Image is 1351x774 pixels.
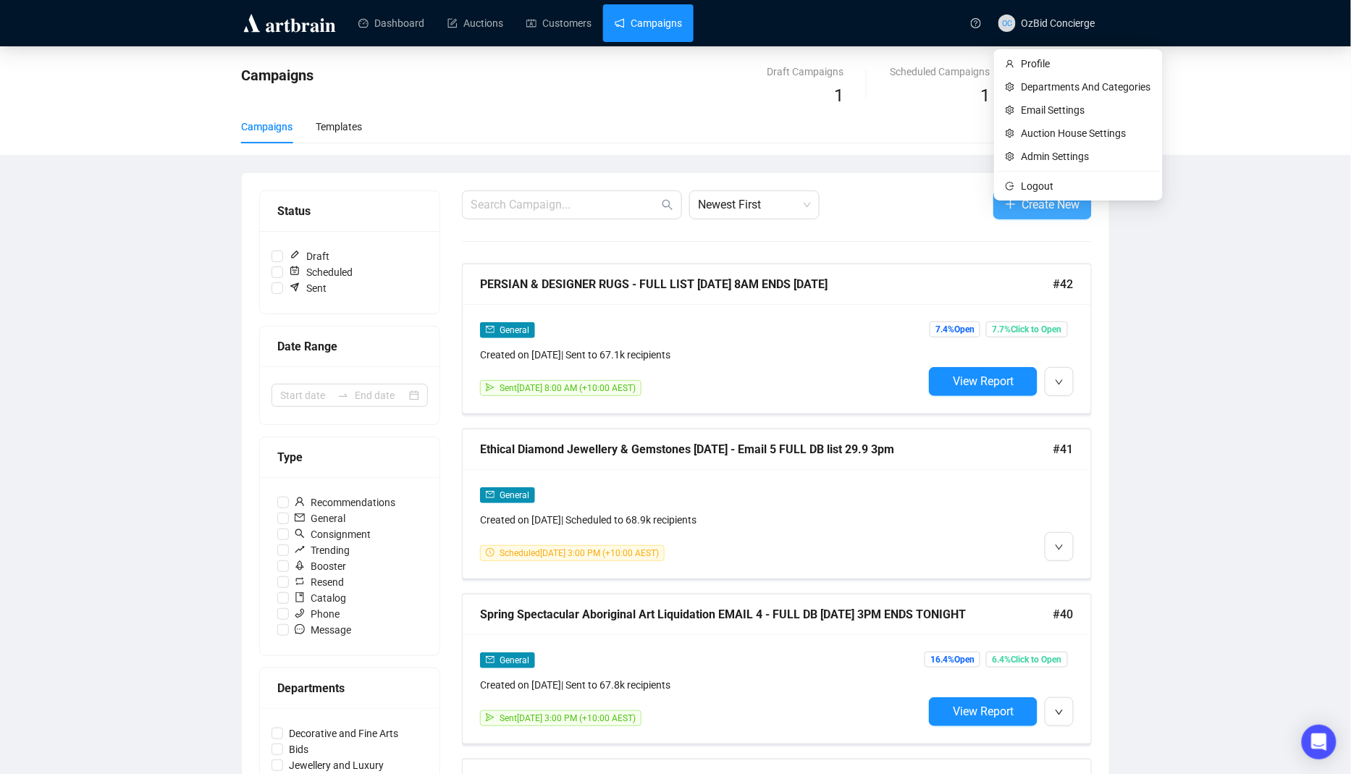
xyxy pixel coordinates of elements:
[289,574,350,590] span: Resend
[295,544,305,555] span: rise
[480,605,1053,623] div: Spring Spectacular Aboriginal Art Liquidation EMAIL 4 - FULL DB [DATE] 3PM ENDS TONIGHT
[486,655,494,664] span: mail
[925,652,980,668] span: 16.4% Open
[480,347,923,363] div: Created on [DATE] | Sent to 67.1k recipients
[1002,17,1012,29] span: OC
[241,119,292,135] div: Campaigns
[289,495,401,510] span: Recommendations
[698,191,811,219] span: Newest First
[929,697,1038,726] button: View Report
[462,594,1092,744] a: Spring Spectacular Aboriginal Art Liquidation EMAIL 4 - FULL DB [DATE] 3PM ENDS TONIGHT#40mailGen...
[662,199,673,211] span: search
[283,264,358,280] span: Scheduled
[316,119,362,135] div: Templates
[1053,605,1074,623] span: #40
[1055,543,1064,552] span: down
[295,497,305,507] span: user
[500,325,529,335] span: General
[986,652,1068,668] span: 6.4% Click to Open
[358,4,424,42] a: Dashboard
[295,592,305,602] span: book
[295,608,305,618] span: phone
[241,67,313,84] span: Campaigns
[526,4,592,42] a: Customers
[277,337,422,356] div: Date Range
[289,606,345,622] span: Phone
[986,321,1068,337] span: 7.7% Click to Open
[486,325,494,334] span: mail
[953,374,1014,388] span: View Report
[971,18,981,28] span: question-circle
[480,275,1053,293] div: PERSIAN & DESIGNER RUGS - FULL LIST [DATE] 8AM ENDS [DATE]
[1022,195,1080,214] span: Create New
[283,725,404,741] span: Decorative and Fine Arts
[295,624,305,634] span: message
[295,529,305,539] span: search
[447,4,503,42] a: Auctions
[500,655,529,665] span: General
[289,622,357,638] span: Message
[486,548,494,557] span: clock-circle
[277,202,422,220] div: Status
[277,679,422,697] div: Departments
[283,757,390,773] span: Jewellery and Luxury
[283,248,335,264] span: Draft
[283,741,314,757] span: Bids
[462,264,1092,414] a: PERSIAN & DESIGNER RUGS - FULL LIST [DATE] 8AM ENDS [DATE]#42mailGeneralCreated on [DATE]| Sent t...
[289,558,352,574] span: Booster
[486,713,494,722] span: send
[1055,708,1064,717] span: down
[500,548,659,558] span: Scheduled [DATE] 3:00 PM (+10:00 AEST)
[615,4,682,42] a: Campaigns
[930,321,980,337] span: 7.4% Open
[289,510,351,526] span: General
[486,490,494,499] span: mail
[500,713,636,723] span: Sent [DATE] 3:00 PM (+10:00 AEST)
[295,576,305,586] span: retweet
[1053,440,1074,458] span: #41
[337,390,349,401] span: swap-right
[1036,64,1110,80] div: Sent Campaigns
[1005,198,1017,210] span: plus
[929,367,1038,396] button: View Report
[1053,275,1074,293] span: #42
[471,196,659,214] input: Search Campaign...
[980,85,990,106] span: 1
[953,704,1014,718] span: View Report
[1302,725,1337,760] div: Open Intercom Messenger
[480,440,1053,458] div: Ethical Diamond Jewellery & Gemstones [DATE] - Email 5 FULL DB list 29.9 3pm
[289,542,355,558] span: Trending
[295,513,305,523] span: mail
[890,64,990,80] div: Scheduled Campaigns
[337,390,349,401] span: to
[834,85,843,106] span: 1
[480,512,923,528] div: Created on [DATE] | Scheduled to 68.9k recipients
[241,12,338,35] img: logo
[500,383,636,393] span: Sent [DATE] 8:00 AM (+10:00 AEST)
[767,64,843,80] div: Draft Campaigns
[480,677,923,693] div: Created on [DATE] | Sent to 67.8k recipients
[1055,378,1064,387] span: down
[289,590,352,606] span: Catalog
[1091,85,1110,106] span: 35
[500,490,529,500] span: General
[280,387,332,403] input: Start date
[993,190,1092,219] button: Create New
[283,280,332,296] span: Sent
[486,383,494,392] span: send
[295,560,305,571] span: rocket
[289,526,376,542] span: Consignment
[1022,17,1095,29] span: OzBid Concierge
[277,448,422,466] div: Type
[462,429,1092,579] a: Ethical Diamond Jewellery & Gemstones [DATE] - Email 5 FULL DB list 29.9 3pm#41mailGeneralCreated...
[355,387,406,403] input: End date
